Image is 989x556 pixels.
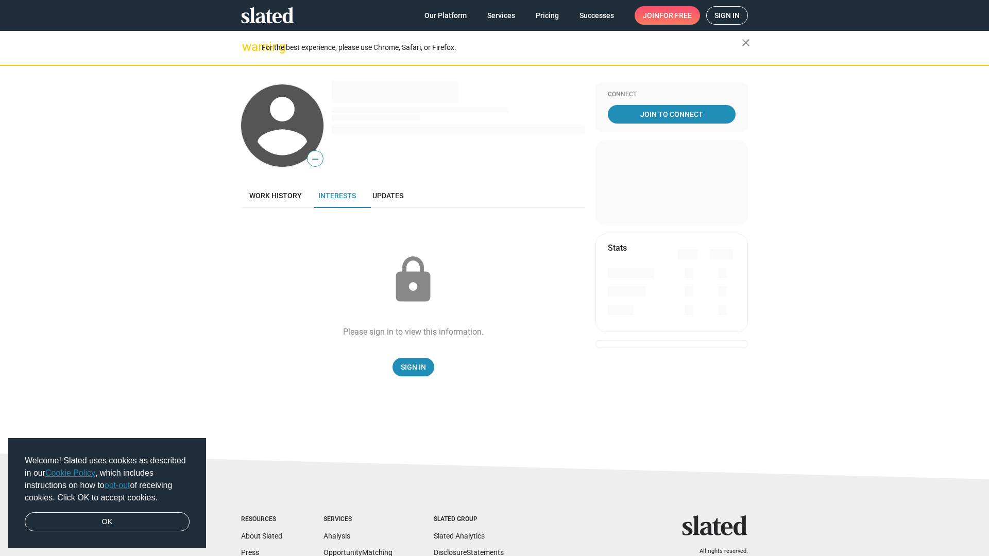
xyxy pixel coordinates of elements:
div: Please sign in to view this information. [343,326,484,337]
span: Welcome! Slated uses cookies as described in our , which includes instructions on how to of recei... [25,455,190,504]
span: Sign In [401,358,426,376]
span: Interests [318,192,356,200]
a: Analysis [323,532,350,540]
span: Services [487,6,515,25]
a: Interests [310,183,364,208]
a: About Slated [241,532,282,540]
a: Pricing [527,6,567,25]
a: Our Platform [416,6,475,25]
div: Services [323,515,393,524]
span: — [308,152,323,166]
a: Services [479,6,523,25]
a: Sign in [706,6,748,25]
span: Join [643,6,692,25]
a: Work history [241,183,310,208]
a: Updates [364,183,412,208]
div: cookieconsent [8,438,206,548]
div: Resources [241,515,282,524]
span: Successes [579,6,614,25]
span: Our Platform [424,6,467,25]
div: Connect [608,91,736,99]
a: opt-out [105,481,130,490]
mat-icon: warning [242,41,254,53]
span: Pricing [536,6,559,25]
a: Sign In [393,358,434,376]
a: dismiss cookie message [25,512,190,532]
span: for free [659,6,692,25]
a: Cookie Policy [45,468,95,477]
span: Work history [249,192,302,200]
div: For the best experience, please use Chrome, Safari, or Firefox. [262,41,742,55]
mat-card-title: Stats [608,242,627,253]
mat-icon: lock [387,254,439,306]
mat-icon: close [740,37,752,49]
a: Join To Connect [608,105,736,124]
span: Join To Connect [610,105,734,124]
span: Updates [372,192,403,200]
a: Successes [571,6,622,25]
span: Sign in [714,7,740,24]
a: Joinfor free [635,6,700,25]
a: Slated Analytics [434,532,485,540]
div: Slated Group [434,515,504,524]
